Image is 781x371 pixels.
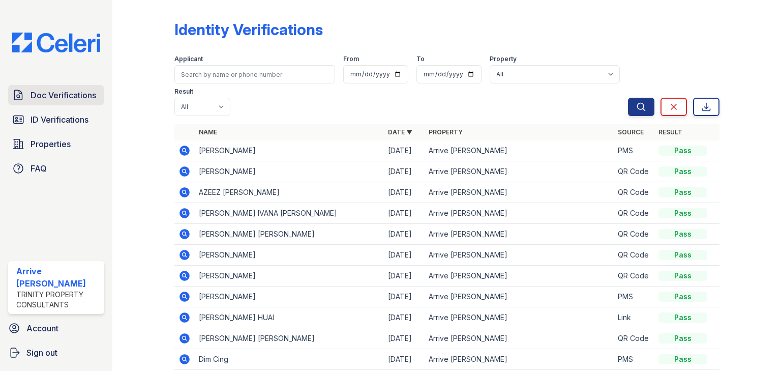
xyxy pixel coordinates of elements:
span: Sign out [26,347,57,359]
a: Result [658,128,682,136]
div: Pass [658,187,707,197]
td: Arrive [PERSON_NAME] [425,307,614,328]
td: Arrive [PERSON_NAME] [425,140,614,161]
a: Account [4,318,108,338]
td: Arrive [PERSON_NAME] [425,245,614,266]
span: Properties [31,138,71,150]
td: [PERSON_NAME] IVANA [PERSON_NAME] [195,203,384,224]
div: Pass [658,312,707,323]
td: [PERSON_NAME] HUAI [195,307,384,328]
td: Arrive [PERSON_NAME] [425,182,614,203]
label: Applicant [174,55,203,63]
td: QR Code [614,224,654,245]
div: Pass [658,271,707,281]
a: ID Verifications [8,109,104,130]
a: Date ▼ [388,128,412,136]
td: Arrive [PERSON_NAME] [425,203,614,224]
div: Arrive [PERSON_NAME] [16,265,100,290]
a: Properties [8,134,104,154]
td: [PERSON_NAME] [195,266,384,287]
td: Arrive [PERSON_NAME] [425,161,614,182]
td: AZEEZ [PERSON_NAME] [195,182,384,203]
a: Property [429,128,463,136]
td: QR Code [614,328,654,349]
div: Pass [658,333,707,344]
td: [DATE] [384,203,425,224]
span: Account [26,322,58,334]
td: Link [614,307,654,328]
td: [PERSON_NAME] [195,140,384,161]
div: Pass [658,166,707,177]
label: To [416,55,425,63]
td: PMS [614,287,654,307]
div: Pass [658,292,707,302]
td: [DATE] [384,287,425,307]
td: [DATE] [384,182,425,203]
td: [DATE] [384,140,425,161]
td: [PERSON_NAME] [PERSON_NAME] [195,328,384,349]
td: Arrive [PERSON_NAME] [425,224,614,245]
td: [PERSON_NAME] [195,161,384,182]
td: PMS [614,349,654,370]
span: ID Verifications [31,113,88,126]
img: CE_Logo_Blue-a8612792a0a2168367f1c8372b55b34899dd931a85d93a1a3d3e32e68fde9ad4.png [4,33,108,52]
td: [DATE] [384,349,425,370]
td: [DATE] [384,307,425,328]
a: FAQ [8,158,104,179]
td: [DATE] [384,224,425,245]
td: [DATE] [384,161,425,182]
label: From [343,55,359,63]
label: Property [490,55,517,63]
div: Identity Verifications [174,20,323,39]
div: Pass [658,229,707,239]
div: Trinity Property Consultants [16,290,100,310]
span: Doc Verifications [31,89,96,101]
a: Name [199,128,217,136]
td: [DATE] [384,266,425,287]
td: [PERSON_NAME] [195,287,384,307]
a: Doc Verifications [8,85,104,105]
a: Sign out [4,343,108,363]
td: Arrive [PERSON_NAME] [425,349,614,370]
td: Arrive [PERSON_NAME] [425,287,614,307]
div: Pass [658,146,707,156]
td: [PERSON_NAME] [195,245,384,266]
td: Arrive [PERSON_NAME] [425,328,614,349]
td: Dim Cing [195,349,384,370]
td: Arrive [PERSON_NAME] [425,266,614,287]
div: Pass [658,208,707,218]
td: QR Code [614,266,654,287]
td: [PERSON_NAME] [PERSON_NAME] [195,224,384,245]
td: QR Code [614,161,654,182]
div: Pass [658,354,707,364]
label: Result [174,88,193,96]
td: QR Code [614,203,654,224]
div: Pass [658,250,707,260]
td: PMS [614,140,654,161]
td: QR Code [614,182,654,203]
td: QR Code [614,245,654,266]
input: Search by name or phone number [174,65,335,83]
td: [DATE] [384,245,425,266]
a: Source [618,128,644,136]
td: [DATE] [384,328,425,349]
span: FAQ [31,162,47,175]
